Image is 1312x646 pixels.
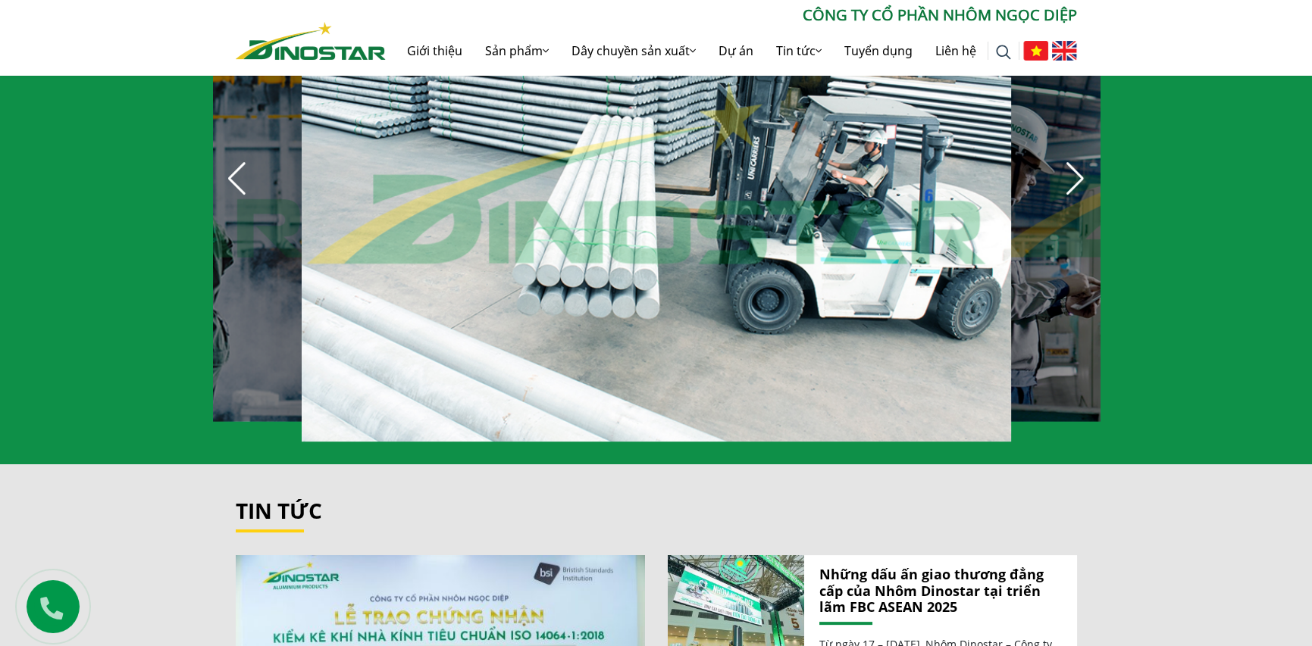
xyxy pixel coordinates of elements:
[396,27,474,75] a: Giới thiệu
[833,27,924,75] a: Tuyển dụng
[1023,41,1048,61] img: Tiếng Việt
[1052,41,1077,61] img: English
[221,162,254,195] div: Previous slide
[474,27,560,75] a: Sản phẩm
[924,27,988,75] a: Liên hệ
[386,4,1077,27] p: CÔNG TY CỔ PHẦN NHÔM NGỌC DIỆP
[819,566,1062,616] a: Những dấu ấn giao thương đẳng cấp của Nhôm Dinostar tại triển lãm FBC ASEAN 2025
[1059,162,1092,195] div: Next slide
[707,27,765,75] a: Dự án
[560,27,707,75] a: Dây chuyền sản xuất
[236,19,386,59] a: Nhôm Dinostar
[236,496,322,525] a: Tin tức
[996,45,1011,60] img: search
[236,22,386,60] img: Nhôm Dinostar
[765,27,833,75] a: Tin tức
